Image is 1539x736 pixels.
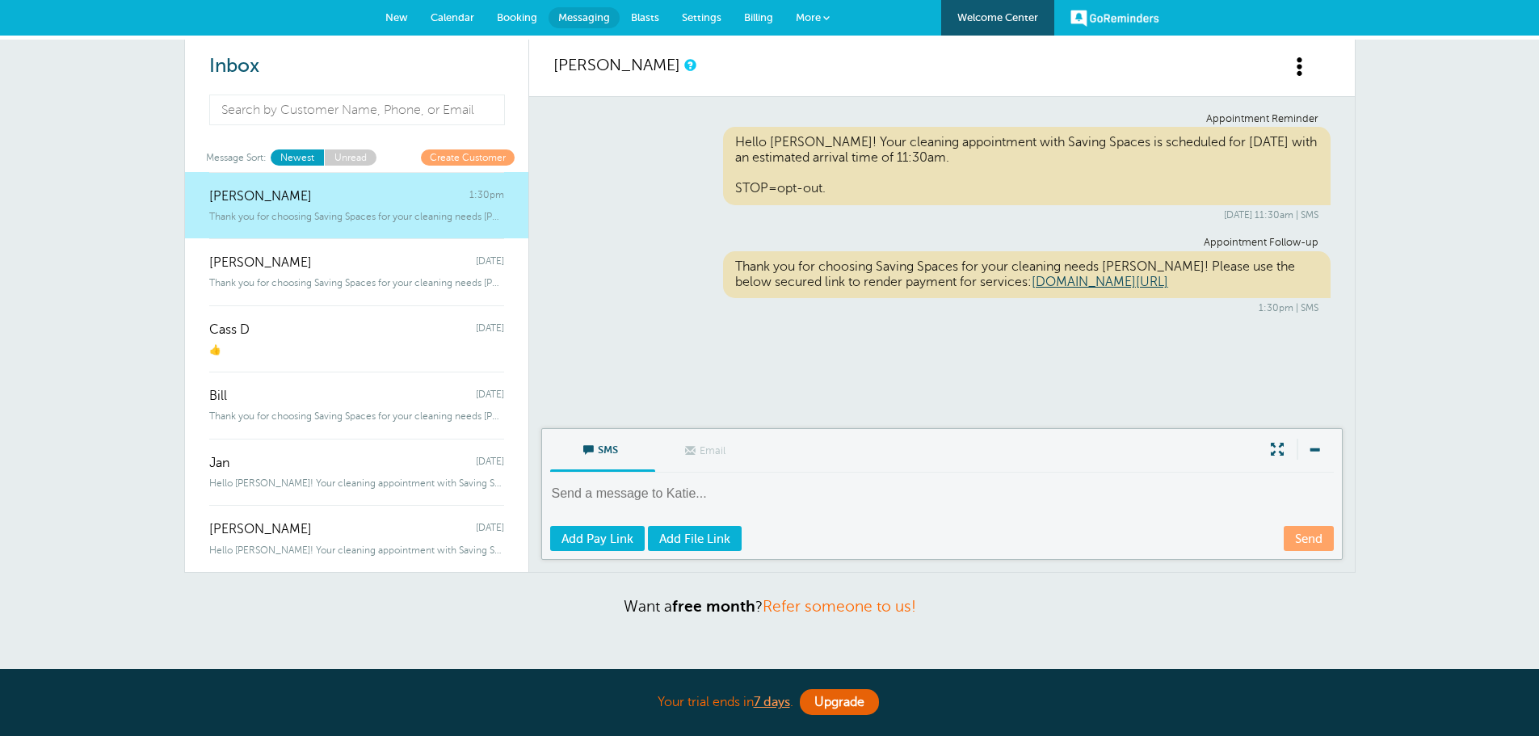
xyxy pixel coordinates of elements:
[667,430,748,469] span: Email
[566,113,1318,125] div: Appointment Reminder
[476,255,504,271] span: [DATE]
[185,238,528,305] a: [PERSON_NAME] [DATE] Thank you for choosing Saving Spaces for your cleaning needs [PERSON_NAME]! ...
[553,56,680,74] a: [PERSON_NAME]
[185,305,528,372] a: Cass D [DATE] 👍
[561,532,633,545] span: Add Pay Link
[754,695,790,709] a: 7 days
[476,522,504,537] span: [DATE]
[476,322,504,338] span: [DATE]
[549,7,620,28] a: Messaging
[723,127,1331,205] div: Hello [PERSON_NAME]! Your cleaning appointment with Saving Spaces is scheduled for [DATE] with an...
[800,689,879,715] a: Upgrade
[1284,526,1334,551] a: Send
[324,149,376,165] a: Unread
[209,477,504,489] span: Hello [PERSON_NAME]! Your cleaning appointment with Saving Spaces is scheduled for to
[209,456,229,471] span: Jan
[796,11,821,23] span: More
[550,526,645,551] a: Add Pay Link
[206,149,267,165] span: Message Sort:
[566,302,1318,313] div: 1:30pm | SMS
[209,95,506,125] input: Search by Customer Name, Phone, or Email
[682,11,721,23] span: Settings
[723,251,1331,298] div: Thank you for choosing Saving Spaces for your cleaning needs [PERSON_NAME]! Please use the below ...
[385,11,408,23] span: New
[558,11,610,23] span: Messaging
[476,456,504,471] span: [DATE]
[562,429,643,468] span: SMS
[209,344,221,355] span: 👍
[209,277,504,288] span: Thank you for choosing Saving Spaces for your cleaning needs [PERSON_NAME]! Please us
[184,597,1356,616] p: Want a ?
[763,598,916,615] a: Refer someone to us!
[684,60,694,70] a: This is a history of all communications between GoReminders and your customer.
[659,532,730,545] span: Add File Link
[476,389,504,404] span: [DATE]
[209,389,227,404] span: Bill
[209,545,504,556] span: Hello [PERSON_NAME]! Your cleaning appointment with Saving Spaces is scheduled for
[209,55,504,78] h2: Inbox
[185,505,528,572] a: [PERSON_NAME] [DATE] Hello [PERSON_NAME]! Your cleaning appointment with Saving Spaces is schedul...
[648,526,742,551] a: Add File Link
[185,372,528,439] a: Bill [DATE] Thank you for choosing Saving Spaces for your cleaning needs [PERSON_NAME]! Please u
[209,522,312,537] span: [PERSON_NAME]
[209,211,504,222] span: Thank you for choosing Saving Spaces for your cleaning needs [PERSON_NAME]! Please
[271,149,324,165] a: Newest
[421,149,515,165] a: Create Customer
[431,11,474,23] span: Calendar
[744,11,773,23] span: Billing
[209,189,312,204] span: [PERSON_NAME]
[497,11,537,23] span: Booking
[366,685,1174,720] div: Your trial ends in .
[1032,275,1168,289] a: [DOMAIN_NAME][URL]
[209,410,504,422] span: Thank you for choosing Saving Spaces for your cleaning needs [PERSON_NAME]! Please u
[209,255,312,271] span: [PERSON_NAME]
[185,439,528,506] a: Jan [DATE] Hello [PERSON_NAME]! Your cleaning appointment with Saving Spaces is scheduled for to
[672,598,755,615] strong: free month
[566,237,1318,249] div: Appointment Follow-up
[566,209,1318,221] div: [DATE] 11:30am | SMS
[209,322,250,338] span: Cass D
[655,430,760,473] label: This customer does not have an email address.
[631,11,659,23] span: Blasts
[469,189,504,204] span: 1:30pm
[185,172,528,239] a: [PERSON_NAME] 1:30pm Thank you for choosing Saving Spaces for your cleaning needs [PERSON_NAME]! ...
